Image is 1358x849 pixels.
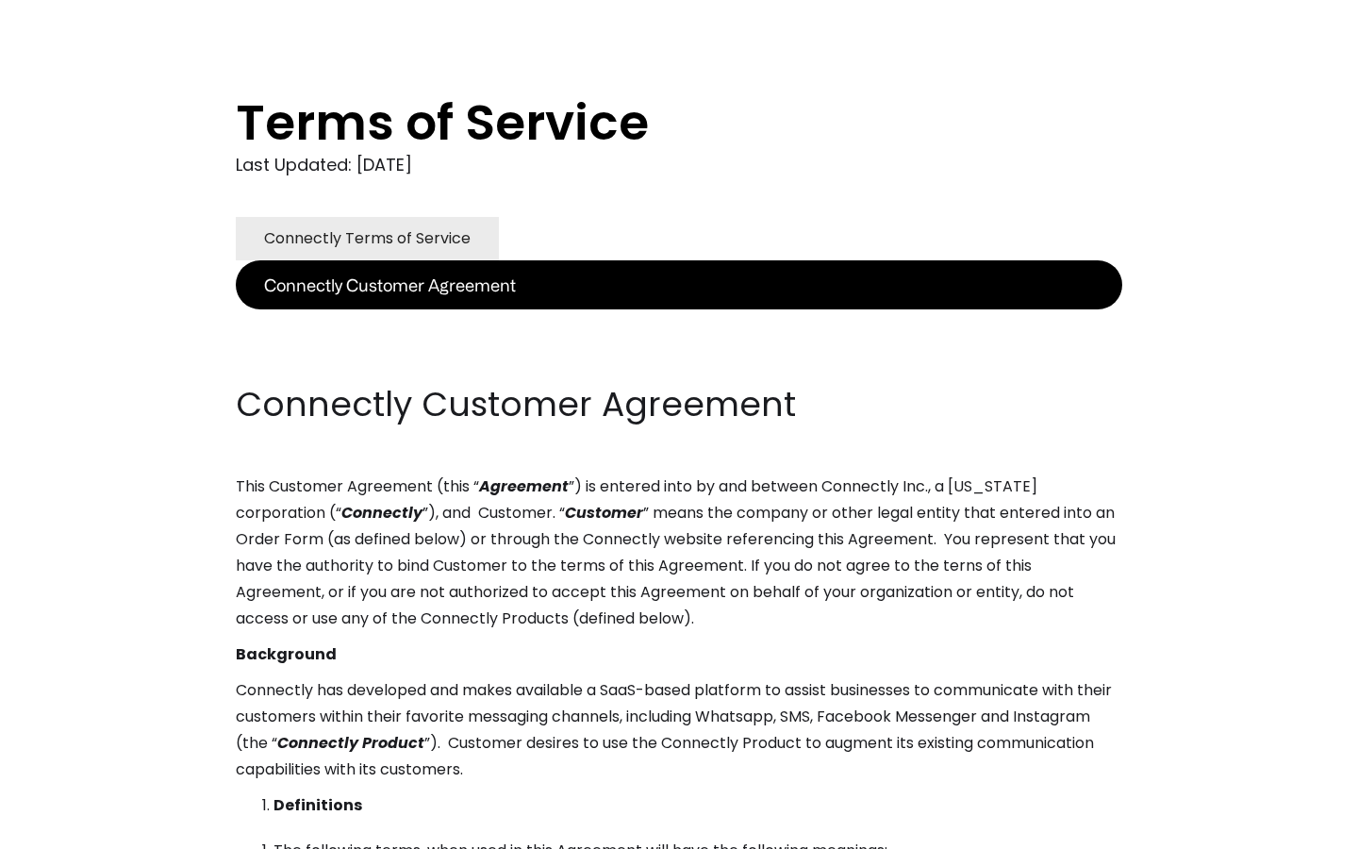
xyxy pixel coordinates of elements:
[565,502,643,524] em: Customer
[236,677,1122,783] p: Connectly has developed and makes available a SaaS-based platform to assist businesses to communi...
[19,814,113,842] aside: Language selected: English
[236,381,1122,428] h2: Connectly Customer Agreement
[236,309,1122,336] p: ‍
[236,643,337,665] strong: Background
[273,794,362,816] strong: Definitions
[479,475,569,497] em: Agreement
[38,816,113,842] ul: Language list
[236,345,1122,372] p: ‍
[341,502,422,524] em: Connectly
[277,732,424,754] em: Connectly Product
[236,474,1122,632] p: This Customer Agreement (this “ ”) is entered into by and between Connectly Inc., a [US_STATE] co...
[264,272,516,298] div: Connectly Customer Agreement
[236,151,1122,179] div: Last Updated: [DATE]
[236,94,1047,151] h1: Terms of Service
[264,225,471,252] div: Connectly Terms of Service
